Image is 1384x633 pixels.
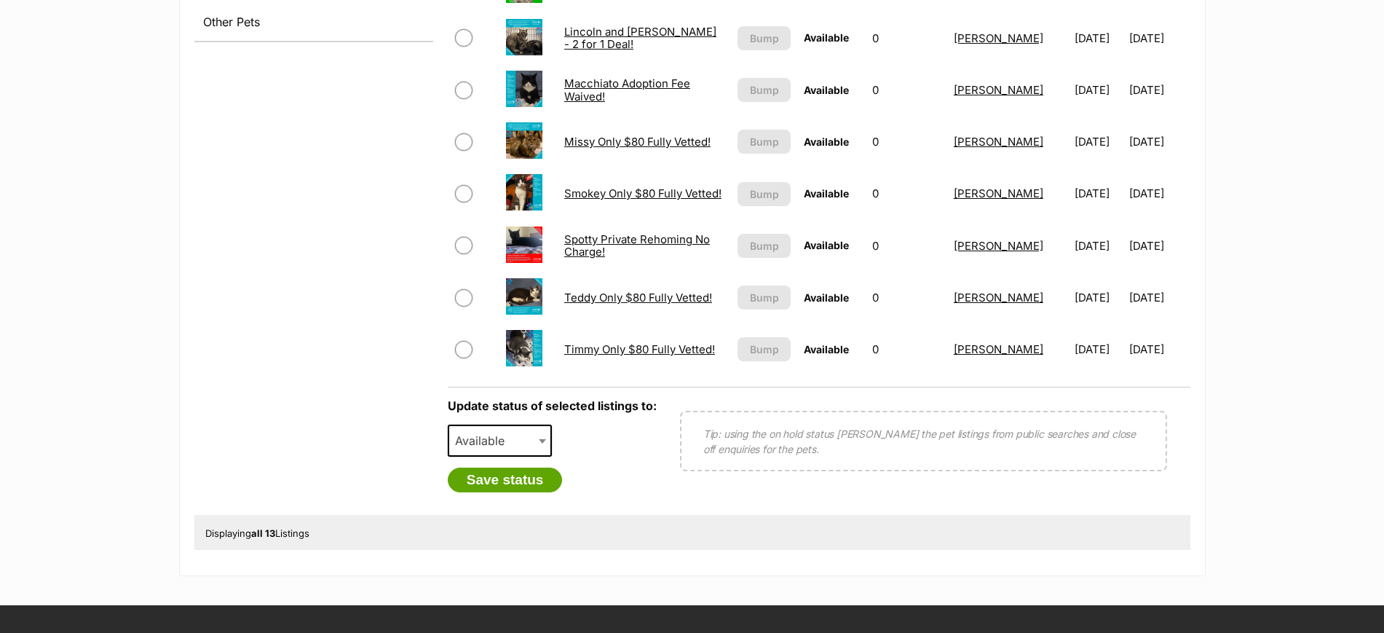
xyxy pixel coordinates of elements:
a: [PERSON_NAME] [954,291,1043,304]
td: [DATE] [1129,13,1188,63]
span: Bump [750,186,779,202]
a: [PERSON_NAME] [954,239,1043,253]
button: Bump [738,26,791,50]
span: Available [804,31,849,44]
button: Bump [738,130,791,154]
a: Other Pets [194,9,433,35]
span: Bump [750,342,779,357]
a: [PERSON_NAME] [954,83,1043,97]
a: [PERSON_NAME] [954,31,1043,45]
strong: all 13 [251,527,275,539]
td: [DATE] [1129,272,1188,323]
button: Bump [738,182,791,206]
td: 0 [866,117,946,167]
span: Available [804,239,849,251]
button: Bump [738,337,791,361]
td: [DATE] [1069,117,1128,167]
a: [PERSON_NAME] [954,135,1043,149]
td: [DATE] [1069,272,1128,323]
td: 0 [866,13,946,63]
span: Available [804,187,849,200]
td: [DATE] [1069,13,1128,63]
td: [DATE] [1069,221,1128,271]
td: [DATE] [1129,324,1188,374]
button: Bump [738,286,791,310]
td: [DATE] [1069,324,1128,374]
span: Bump [750,134,779,149]
button: Bump [738,234,791,258]
label: Update status of selected listings to: [448,398,657,413]
span: Available [804,135,849,148]
span: Available [448,425,553,457]
a: Smokey Only $80 Fully Vetted! [564,186,721,200]
td: [DATE] [1069,168,1128,219]
span: Available [449,430,519,451]
a: Teddy Only $80 Fully Vetted! [564,291,712,304]
td: [DATE] [1129,168,1188,219]
td: 0 [866,65,946,115]
span: Available [804,84,849,96]
a: Lincoln and [PERSON_NAME] - 2 for 1 Deal! [564,25,716,51]
span: Bump [750,82,779,98]
td: [DATE] [1129,221,1188,271]
span: Available [804,343,849,355]
a: [PERSON_NAME] [954,186,1043,200]
td: [DATE] [1069,65,1128,115]
td: 0 [866,272,946,323]
a: [PERSON_NAME] [954,342,1043,356]
td: 0 [866,168,946,219]
span: Displaying Listings [205,527,309,539]
a: Missy Only $80 Fully Vetted! [564,135,711,149]
p: Tip: using the on hold status [PERSON_NAME] the pet listings from public searches and close off e... [703,426,1144,457]
td: [DATE] [1129,65,1188,115]
a: Macchiato Adoption Fee Waived! [564,76,690,103]
a: Spotty Private Rehoming No Charge! [564,232,710,259]
td: [DATE] [1129,117,1188,167]
td: 0 [866,221,946,271]
span: Bump [750,290,779,305]
span: Bump [750,238,779,253]
a: Timmy Only $80 Fully Vetted! [564,342,715,356]
button: Bump [738,78,791,102]
span: Bump [750,31,779,46]
span: Available [804,291,849,304]
td: 0 [866,324,946,374]
button: Save status [448,468,563,492]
